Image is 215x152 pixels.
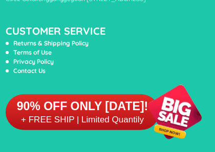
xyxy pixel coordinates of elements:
[6,39,187,48] li: Returns & Shipping Policy
[6,57,187,66] li: Privacy Policy
[6,99,159,114] h6: 90% OFF ONLY [DATE]!
[6,66,187,75] li: Contact Us
[6,48,187,57] li: Terms of Use
[6,114,159,125] h6: + FREE SHIP | Limited Quantily
[6,23,210,39] h6: CUSTOMER SERVICE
